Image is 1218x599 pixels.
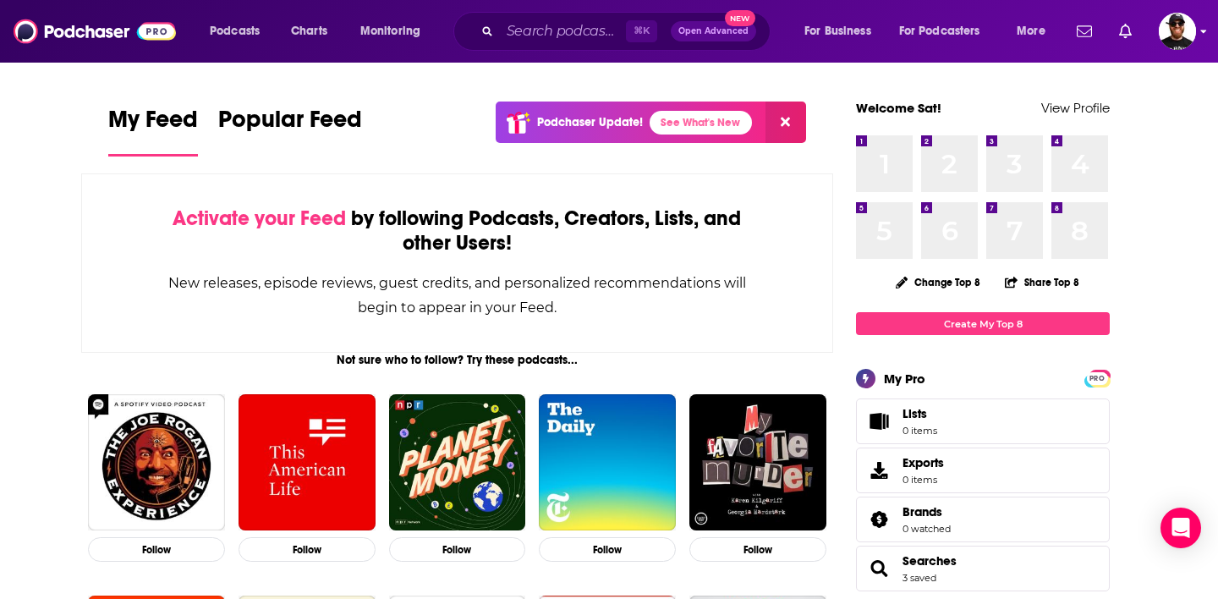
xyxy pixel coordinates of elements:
a: View Profile [1041,100,1110,116]
button: Follow [88,537,225,562]
a: 3 saved [903,572,936,584]
button: Change Top 8 [886,272,990,293]
span: Searches [856,546,1110,591]
span: Exports [903,455,944,470]
span: ⌘ K [626,20,657,42]
span: Lists [862,409,896,433]
button: Follow [539,537,676,562]
span: Brands [856,497,1110,542]
button: open menu [888,18,1005,45]
a: Exports [856,448,1110,493]
div: Not sure who to follow? Try these podcasts... [81,353,833,367]
img: This American Life [239,394,376,531]
a: Popular Feed [218,105,362,157]
button: Share Top 8 [1004,266,1080,299]
img: Planet Money [389,394,526,531]
button: Open AdvancedNew [671,21,756,41]
span: Lists [903,406,927,421]
span: Popular Feed [218,105,362,144]
a: Show notifications dropdown [1070,17,1099,46]
img: The Joe Rogan Experience [88,394,225,531]
div: New releases, episode reviews, guest credits, and personalized recommendations will begin to appe... [167,271,748,320]
a: Create My Top 8 [856,312,1110,335]
span: Podcasts [210,19,260,43]
div: Search podcasts, credits, & more... [469,12,787,51]
a: Welcome Sat! [856,100,941,116]
button: open menu [793,18,892,45]
img: The Daily [539,394,676,531]
span: Brands [903,504,942,519]
span: Activate your Feed [173,206,346,231]
button: open menu [348,18,442,45]
span: My Feed [108,105,198,144]
button: open menu [1005,18,1067,45]
span: Monitoring [360,19,420,43]
button: open menu [198,18,282,45]
img: Podchaser - Follow, Share and Rate Podcasts [14,15,176,47]
a: Show notifications dropdown [1112,17,1138,46]
a: Brands [903,504,951,519]
button: Show profile menu [1159,13,1196,50]
span: 0 items [903,425,937,437]
span: Exports [862,459,896,482]
div: My Pro [884,371,925,387]
a: 0 watched [903,523,951,535]
span: More [1017,19,1045,43]
span: For Podcasters [899,19,980,43]
button: Follow [689,537,826,562]
a: Searches [903,553,957,569]
span: 0 items [903,474,944,486]
a: Lists [856,398,1110,444]
span: Logged in as Stewart from Sat Chats [1159,13,1196,50]
a: Searches [862,557,896,580]
span: For Business [804,19,871,43]
input: Search podcasts, credits, & more... [500,18,626,45]
span: Lists [903,406,937,421]
span: Open Advanced [678,27,749,36]
a: PRO [1087,371,1107,384]
div: by following Podcasts, Creators, Lists, and other Users! [167,206,748,256]
span: New [725,10,755,26]
img: My Favorite Murder with Karen Kilgariff and Georgia Hardstark [689,394,826,531]
div: Open Intercom Messenger [1160,508,1201,548]
span: PRO [1087,372,1107,385]
button: Follow [239,537,376,562]
button: Follow [389,537,526,562]
img: User Profile [1159,13,1196,50]
span: Charts [291,19,327,43]
a: Charts [280,18,337,45]
p: Podchaser Update! [537,115,643,129]
a: My Feed [108,105,198,157]
a: See What's New [650,111,752,135]
a: Brands [862,508,896,531]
